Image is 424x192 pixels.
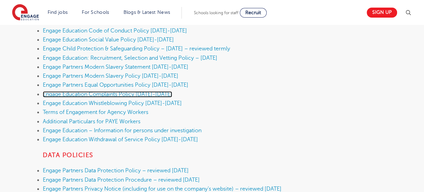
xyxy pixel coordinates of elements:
span: Recruit [245,10,261,15]
a: Additional Particulars for PAYE Workers [43,118,140,125]
img: Engage Education [12,4,39,21]
a: Engage Education Whistleblowing Policy [DATE]-[DATE] [43,100,182,106]
a: Engage Education Social Value Policy [DATE]-[DATE] [43,37,174,43]
a: Engage Education – Information for persons under investigation [43,127,201,134]
a: Engage Education Code of Conduct Policy [DATE]-[DATE] [43,28,187,34]
a: Engage Partners Data Protection Procedure – reviewed [DATE] [43,177,200,183]
span: Schools looking for staff [194,10,238,15]
a: Engage Partners Data Protection Policy – reviewed [DATE] [43,167,189,174]
a: Sign up [367,8,397,18]
a: Engage Partners Equal Opportunities Policy [DATE]-[DATE] [43,82,188,88]
a: Find jobs [48,10,68,15]
a: Engage Partners Modern Slavery Statement [DATE]-[DATE] [43,64,188,70]
a: Blogs & Latest News [124,10,170,15]
a: Engage Partners Privacy Notice (including for use on the company’s website) – reviewed [DATE] [43,186,282,192]
a: Recruit [240,8,267,18]
a: For Schools [82,10,109,15]
a: Engage Partners Modern Slavery Policy [DATE]-[DATE] [43,73,178,79]
a: Engage Child Protection & Safeguarding Policy – [DATE] – reviewed termly [43,46,230,52]
a: Terms of Engagement for Agency Workers [43,109,148,115]
strong: Data Policies [43,152,93,159]
a: Engage Education: Recruitment, Selection and Vetting Policy – [DATE] [43,55,217,61]
a: Engage Education Complaints Policy [DATE]-[DATE] [43,91,172,97]
a: Engage Education Withdrawal of Service Policy [DATE]-[DATE] [43,136,198,143]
